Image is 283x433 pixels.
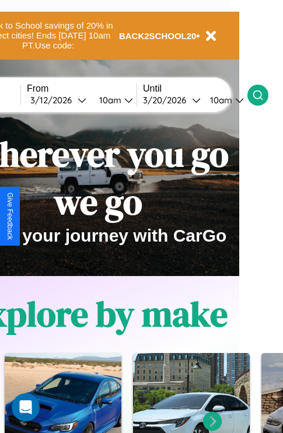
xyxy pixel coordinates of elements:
label: Until [143,83,247,94]
div: 3 / 12 / 2026 [30,95,78,106]
div: Open Intercom Messenger [12,393,40,421]
button: 10am [201,94,247,106]
label: From [27,83,137,94]
div: 3 / 20 / 2026 [143,95,192,106]
div: 10am [93,95,124,106]
b: BACK2SCHOOL20 [119,31,197,41]
button: 3/12/2026 [27,94,90,106]
button: 10am [90,94,137,106]
div: 10am [204,95,235,106]
div: Give Feedback [6,193,14,240]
